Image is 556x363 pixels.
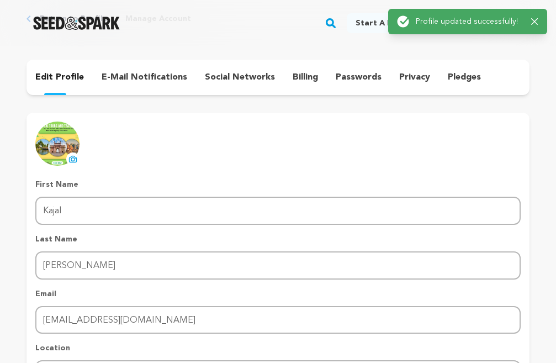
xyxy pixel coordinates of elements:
[35,179,521,190] p: First Name
[33,17,120,30] a: Seed&Spark Homepage
[35,71,84,84] p: edit profile
[35,234,521,245] p: Last Name
[35,343,521,354] p: Location
[390,69,439,86] button: privacy
[416,16,522,27] p: Profile updated successfully!
[27,69,93,86] button: edit profile
[284,69,327,86] button: billing
[35,306,521,334] input: Email
[93,69,196,86] button: e-mail notifications
[448,71,481,84] p: pledges
[399,71,430,84] p: privacy
[293,71,318,84] p: billing
[336,71,382,84] p: passwords
[102,71,187,84] p: e-mail notifications
[196,69,284,86] button: social networks
[439,69,490,86] button: pledges
[35,251,521,280] input: Last Name
[35,197,521,225] input: First Name
[35,288,521,299] p: Email
[327,69,390,86] button: passwords
[33,17,120,30] img: Seed&Spark Logo Dark Mode
[205,71,275,84] p: social networks
[347,13,425,33] a: Start a project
